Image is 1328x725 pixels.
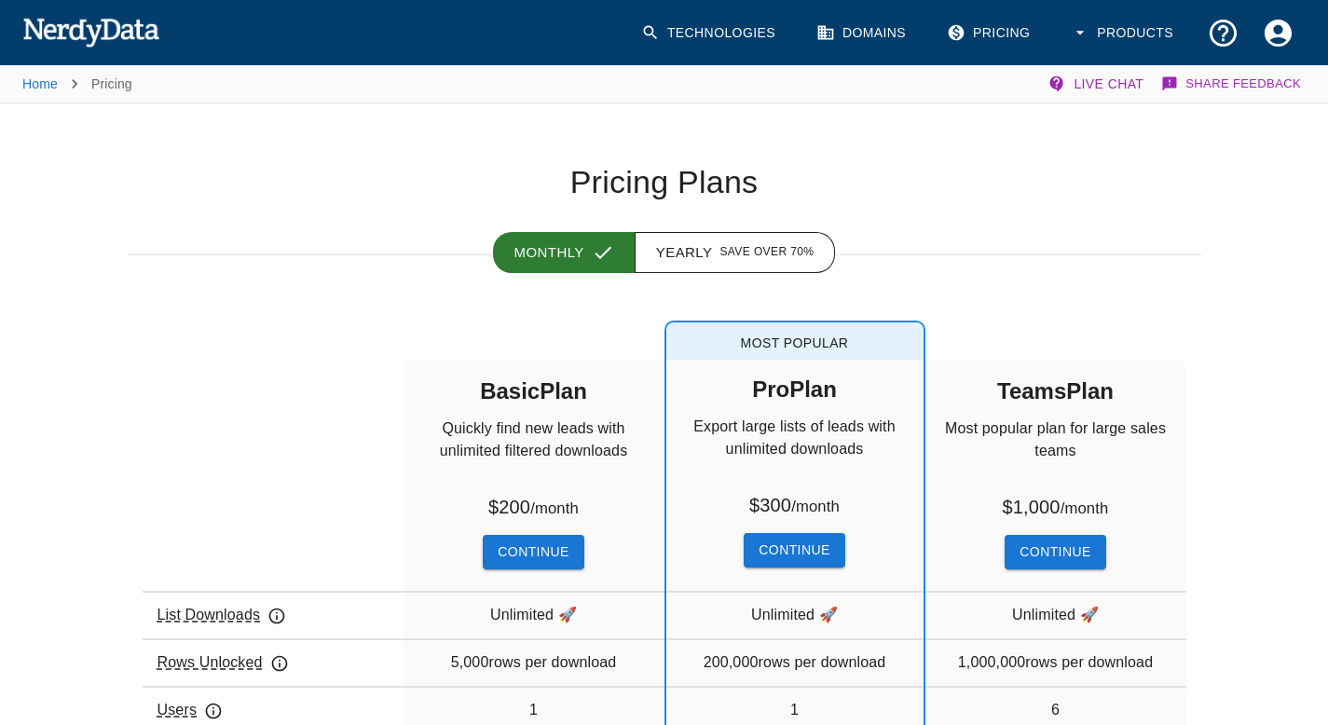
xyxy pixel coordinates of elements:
h6: $ 200 [488,492,579,520]
button: Live Chat [1044,65,1151,103]
small: / month [530,499,579,517]
button: Products [1060,6,1188,61]
p: Most popular plan for large sales teams [925,417,1186,492]
p: List Downloads [157,604,287,626]
p: Rows Unlocked [157,651,289,674]
a: Domains [805,6,921,61]
button: Continue [483,535,583,569]
h5: Pro Plan [752,360,837,416]
p: Pricing [91,75,132,93]
button: Continue [744,533,844,568]
h5: Teams Plan [997,362,1114,417]
a: Technologies [630,6,790,61]
button: Account Settings [1251,6,1306,61]
button: Support and Documentation [1196,6,1251,61]
p: Export large lists of leads with unlimited downloads [666,416,924,490]
div: Unlimited 🚀 [404,591,664,637]
span: Save over 70% [719,243,814,262]
a: Home [22,76,58,91]
p: Users [157,699,224,721]
small: / month [1061,499,1109,517]
button: Share Feedback [1158,65,1306,103]
div: 5,000 rows per download [404,638,664,685]
h5: Basic Plan [480,362,587,417]
h6: $ 1,000 [1003,492,1109,520]
a: Pricing [936,6,1045,61]
h6: $ 300 [749,490,840,518]
button: Monthly [493,232,636,273]
img: NerdyData.com [22,13,159,50]
span: Most Popular [666,322,924,360]
button: Continue [1005,535,1105,569]
nav: breadcrumb [22,65,132,103]
div: Unlimited 🚀 [925,591,1186,637]
div: 200,000 rows per download [666,638,924,685]
small: / month [791,498,840,515]
p: Quickly find new leads with unlimited filtered downloads [404,417,664,492]
button: Yearly Save over 70% [635,232,836,273]
h1: Pricing Plans [128,163,1201,202]
div: Unlimited 🚀 [666,591,924,637]
div: 1,000,000 rows per download [925,638,1186,685]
